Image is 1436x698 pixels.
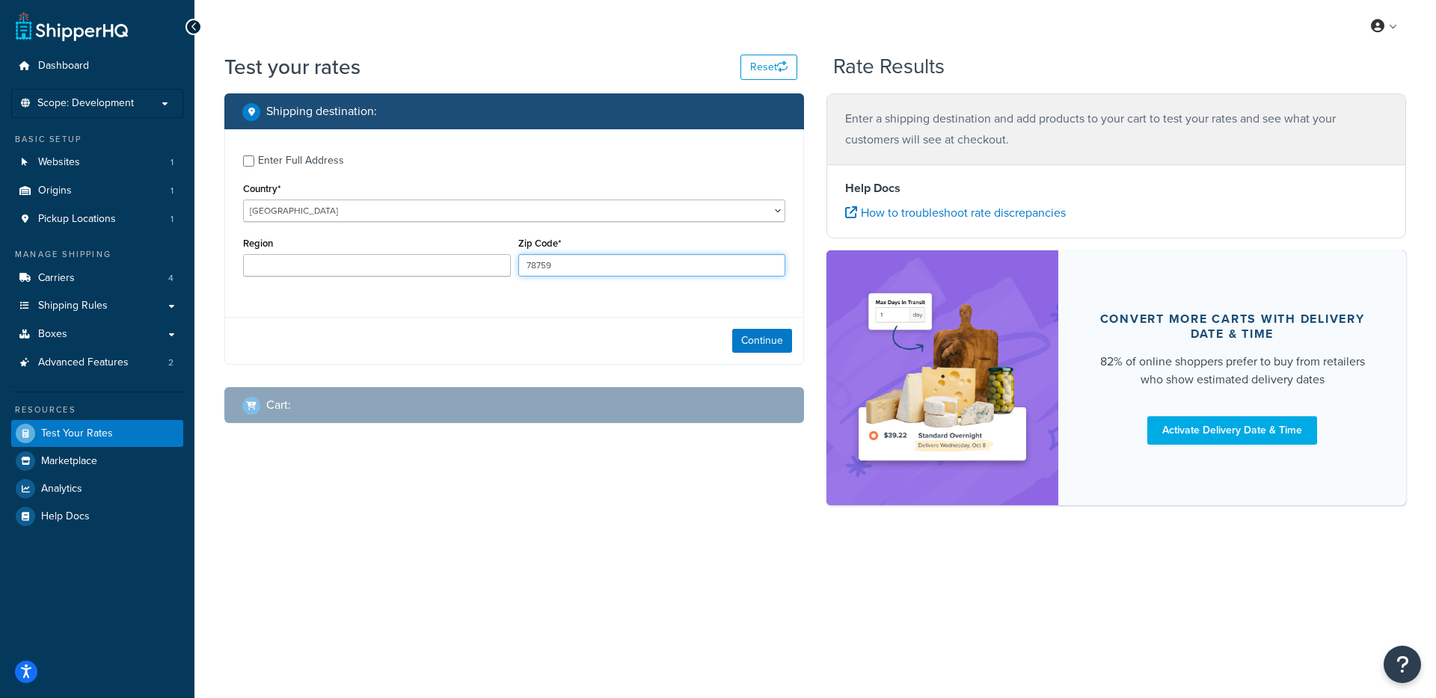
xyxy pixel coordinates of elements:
[11,149,183,176] li: Websites
[518,238,561,249] label: Zip Code*
[1094,312,1370,342] div: Convert more carts with delivery date & time
[38,328,67,341] span: Boxes
[11,420,183,447] a: Test Your Rates
[11,265,183,292] a: Carriers4
[243,155,254,167] input: Enter Full Address
[266,105,377,118] h2: Shipping destination :
[740,55,797,80] button: Reset
[1147,416,1317,445] a: Activate Delivery Date & Time
[243,238,273,249] label: Region
[38,272,75,285] span: Carriers
[41,427,113,440] span: Test Your Rates
[845,108,1387,150] p: Enter a shipping destination and add products to your cart to test your rates and see what your c...
[845,204,1066,221] a: How to troubleshoot rate discrepancies
[11,349,183,377] a: Advanced Features2
[11,177,183,205] li: Origins
[38,185,72,197] span: Origins
[168,272,174,285] span: 4
[41,510,90,523] span: Help Docs
[266,398,291,412] h2: Cart :
[258,150,344,171] div: Enter Full Address
[243,183,280,194] label: Country*
[1384,646,1421,683] button: Open Resource Center
[38,300,108,312] span: Shipping Rules
[11,265,183,292] li: Carriers
[11,52,183,80] a: Dashboard
[1094,353,1370,389] div: 82% of online shoppers prefer to buy from retailers who show estimated delivery dates
[11,133,183,146] div: Basic Setup
[41,455,97,468] span: Marketplace
[11,177,183,205] a: Origins1
[41,483,82,495] span: Analytics
[171,156,174,169] span: 1
[833,55,945,78] h2: Rate Results
[38,60,89,72] span: Dashboard
[11,321,183,348] a: Boxes
[38,156,80,169] span: Websites
[11,292,183,320] a: Shipping Rules
[11,206,183,233] a: Pickup Locations1
[171,185,174,197] span: 1
[11,448,183,475] a: Marketplace
[732,329,792,353] button: Continue
[11,475,183,502] a: Analytics
[845,179,1387,197] h4: Help Docs
[849,273,1036,483] img: feature-image-ddt-36eae7f7280da8017bfb280eaccd9c446f90b1fe08728e4019434db127062ab4.png
[11,349,183,377] li: Advanced Features
[37,97,134,110] span: Scope: Development
[11,248,183,261] div: Manage Shipping
[38,356,129,369] span: Advanced Features
[11,149,183,176] a: Websites1
[171,213,174,226] span: 1
[224,52,360,81] h1: Test your rates
[11,503,183,530] a: Help Docs
[11,404,183,416] div: Resources
[38,213,116,226] span: Pickup Locations
[168,356,174,369] span: 2
[11,206,183,233] li: Pickup Locations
